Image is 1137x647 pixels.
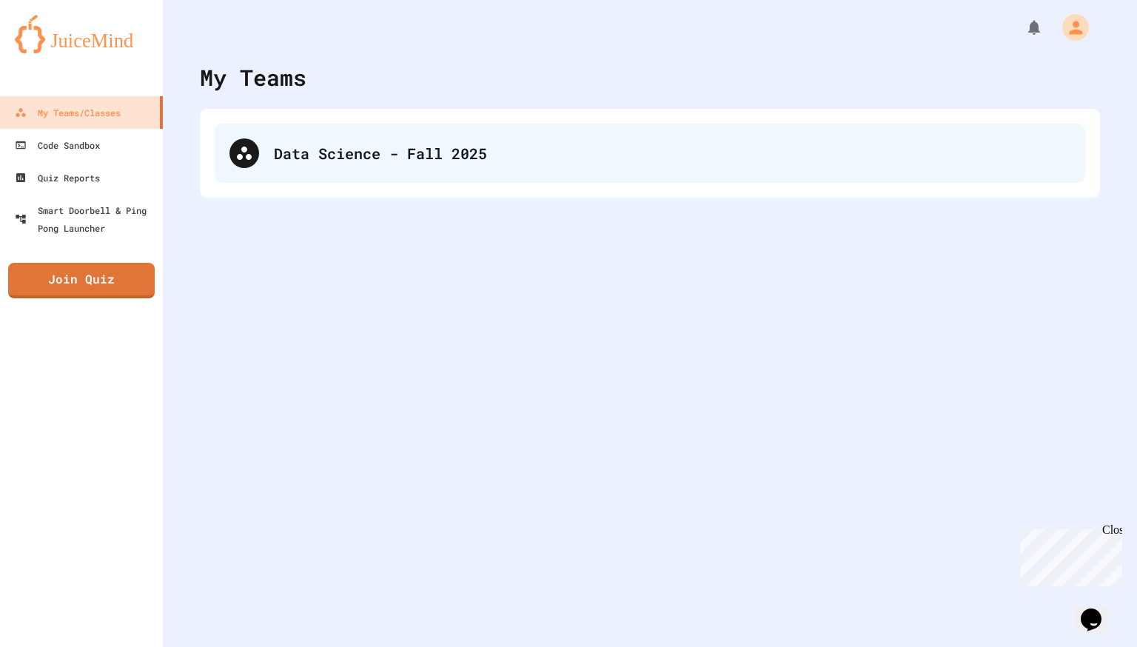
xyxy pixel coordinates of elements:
iframe: chat widget [1014,523,1122,586]
iframe: chat widget [1075,588,1122,632]
div: Code Sandbox [15,136,100,154]
img: logo-orange.svg [15,15,148,53]
a: Join Quiz [8,263,155,298]
div: My Teams/Classes [15,104,121,121]
div: My Notifications [998,15,1047,40]
div: Data Science - Fall 2025 [274,142,1070,164]
div: My Teams [200,61,306,94]
div: My Account [1047,10,1093,44]
div: Quiz Reports [15,169,100,187]
div: Smart Doorbell & Ping Pong Launcher [15,201,157,237]
div: Chat with us now!Close [6,6,102,94]
div: Data Science - Fall 2025 [215,124,1085,183]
